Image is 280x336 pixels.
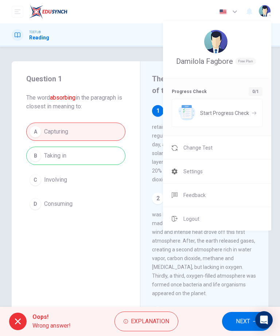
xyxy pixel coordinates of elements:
span: Free Plan [235,58,256,65]
span: Logout [183,216,199,222]
img: Start Progress Check [178,105,195,121]
span: Feedback [183,192,206,198]
a: Start Progress CheckStart Progress Check [172,99,262,127]
span: Progress Check [172,89,207,94]
a: Change Test [163,136,271,159]
div: Start Progress Check [172,99,262,127]
span: Damilola Fagbore [176,58,233,64]
div: Open Intercom Messenger [255,311,273,329]
div: 0/1 [249,87,262,96]
img: Profile picture [204,30,227,53]
a: Settings [163,160,271,183]
span: Settings [183,169,203,174]
span: Change Test [183,145,213,151]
